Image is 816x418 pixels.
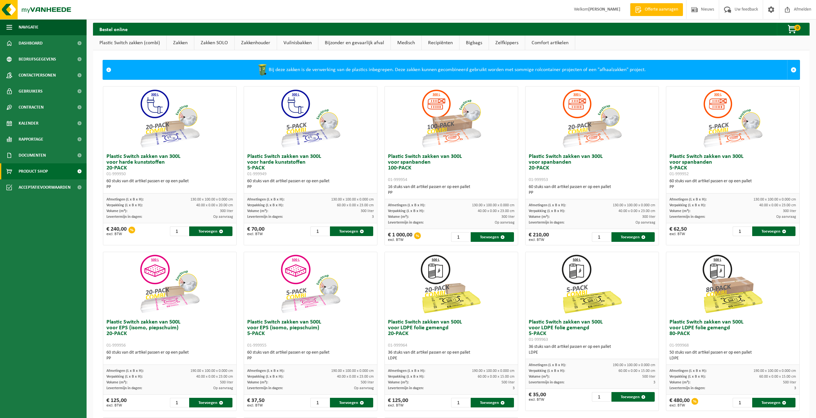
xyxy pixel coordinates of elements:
img: 01-999949 [278,86,342,151]
span: 01-999952 [669,172,689,176]
span: 40.00 x 0.00 x 23.00 cm [618,209,655,213]
span: Verpakking (L x B x H): [106,203,143,207]
span: Bedrijfsgegevens [19,51,56,67]
span: 190.00 x 100.00 x 0.000 cm [190,369,233,373]
span: Op aanvraag [213,386,233,390]
span: Gebruikers [19,83,43,99]
span: 01-999964 [388,343,407,348]
button: Toevoegen [471,398,514,407]
span: Offerte aanvragen [643,6,680,13]
span: excl. BTW [247,232,265,236]
span: excl. BTW [529,238,549,242]
span: Volume (m³): [669,209,690,213]
div: 60 stuks van dit artikel passen er op een pallet [529,184,655,196]
input: 1 [733,226,751,236]
h3: Plastic Switch zakken van 500L voor LDPE folie gemengd 80-PACK [669,319,796,348]
img: 01-999963 [560,252,624,316]
span: 130.00 x 100.00 x 0.000 cm [190,198,233,201]
span: Levertermijn in dagen: [388,386,424,390]
h3: Plastic Switch zakken van 300L voor harde kunststoffen 5-PACK [247,154,374,177]
span: 130.00 x 100.00 x 0.000 cm [753,198,796,201]
span: 0 [794,25,801,31]
input: 1 [310,398,329,407]
span: Op aanvraag [354,386,374,390]
img: 01-999964 [419,252,483,316]
a: Zakkenhouder [235,36,277,50]
a: Vuilnisbakken [277,36,318,50]
span: Afmetingen (L x B x H): [106,369,144,373]
span: 01-999950 [106,172,126,176]
a: Bigbags [459,36,489,50]
div: € 125,00 [106,398,127,407]
h3: Plastic Switch zakken van 500L voor EPS (isomo, piepschuim) 5-PACK [247,319,374,348]
span: 01-999968 [669,343,689,348]
span: excl. BTW [669,232,687,236]
img: 01-999955 [278,252,342,316]
span: Op aanvraag [495,221,515,225]
span: 40.00 x 0.00 x 20.00 cm [196,203,233,207]
span: Acceptatievoorwaarden [19,179,71,195]
div: Bij deze zakken is de verwerking van de plastics inbegrepen. Deze zakken kunnen gecombineerd gebr... [114,60,787,79]
div: LDPE [669,356,796,361]
span: 300 liter [783,209,796,213]
span: Documenten [19,147,46,163]
span: Afmetingen (L x B x H): [529,203,566,207]
div: PP [669,184,796,190]
span: 300 liter [642,215,655,219]
button: Toevoegen [611,232,655,242]
h3: Plastic Switch zakken van 300L voor spanbanden 100-PACK [388,154,515,183]
span: excl. BTW [106,404,127,407]
div: 60 stuks van dit artikel passen er op een pallet [106,350,233,361]
span: Afmetingen (L x B x H): [106,198,144,201]
span: Levertermijn in dagen: [529,221,564,225]
span: Volume (m³): [247,381,268,384]
div: 36 stuks van dit artikel passen er op een pallet [388,350,515,361]
div: 60 stuks van dit artikel passen er op een pallet [669,178,796,190]
button: Toevoegen [189,398,232,407]
span: Afmetingen (L x B x H): [388,203,425,207]
span: 3 [794,386,796,390]
div: € 125,00 [388,398,408,407]
span: 01-999963 [529,337,548,342]
span: excl. BTW [106,232,127,236]
strong: [PERSON_NAME] [588,7,620,12]
span: Volume (m³): [106,209,127,213]
span: Afmetingen (L x B x H): [669,198,707,201]
h3: Plastic Switch zakken van 500L voor LDPE folie gemengd 5-PACK [529,319,655,342]
button: Toevoegen [611,392,655,402]
span: 40.00 x 0.00 x 23.00 cm [478,209,515,213]
div: LDPE [529,350,655,356]
div: € 37,50 [247,398,265,407]
button: 0 [777,23,809,36]
div: € 70,00 [247,226,265,236]
span: 300 liter [361,209,374,213]
img: 01-999968 [701,252,765,316]
span: Levertermijn in dagen: [106,386,142,390]
span: 190.00 x 100.00 x 0.000 cm [331,369,374,373]
img: 01-999952 [701,86,765,151]
span: excl. BTW [388,404,408,407]
span: 300 liter [220,209,233,213]
span: excl. BTW [247,404,265,407]
span: 3 [653,381,655,384]
span: 130.00 x 100.00 x 0.000 cm [613,203,655,207]
a: Medisch [391,36,421,50]
input: 1 [170,226,189,236]
span: Volume (m³): [529,215,550,219]
span: 500 liter [642,375,655,379]
a: Zakken SOLO [194,36,234,50]
span: excl. BTW [669,404,690,407]
span: Afmetingen (L x B x H): [529,363,566,367]
span: 3 [513,386,515,390]
span: Rapportage [19,131,43,147]
div: € 240,00 [106,226,127,236]
span: Afmetingen (L x B x H): [388,369,425,373]
span: Dashboard [19,35,43,51]
img: 01-999953 [560,86,624,151]
a: Zakken [167,36,194,50]
a: Sluit melding [787,60,800,79]
span: Contactpersonen [19,67,56,83]
span: Levertermijn in dagen: [247,215,283,219]
div: PP [247,356,374,361]
input: 1 [592,232,610,242]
